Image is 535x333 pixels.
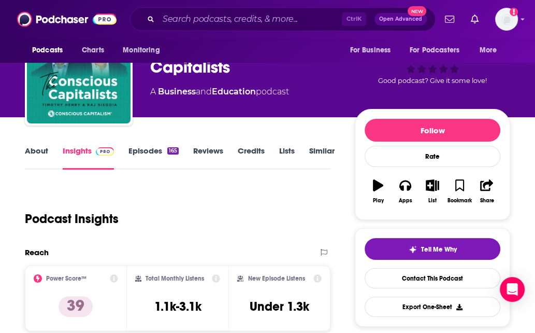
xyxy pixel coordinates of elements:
button: open menu [472,40,510,60]
a: Reviews [193,146,223,170]
button: Export One-Sheet [365,297,500,317]
span: Logged in as megcassidy [495,8,518,31]
div: 165 [167,147,179,155]
div: Apps [399,198,412,204]
div: Play [373,198,384,204]
h2: Power Score™ [46,275,86,282]
a: Show notifications dropdown [441,10,458,28]
span: Charts [82,43,104,58]
button: open menu [342,40,403,60]
div: Share [480,198,494,204]
img: Podchaser Pro [96,147,114,156]
span: Tell Me Why [421,245,457,254]
div: Rate [365,146,500,167]
img: Podchaser - Follow, Share and Rate Podcasts [17,9,117,29]
button: Open AdvancedNew [374,13,427,25]
span: For Podcasters [410,43,459,58]
span: Open Advanced [379,17,422,22]
a: Contact This Podcast [365,268,500,288]
img: User Profile [495,8,518,31]
a: Business [158,87,196,96]
a: Lists [279,146,295,170]
button: Show profile menu [495,8,518,31]
button: tell me why sparkleTell Me Why [365,238,500,260]
span: Good podcast? Give it some love! [378,77,487,85]
img: The Conscious Capitalists [27,20,131,123]
span: For Business [350,43,391,58]
a: InsightsPodchaser Pro [63,146,114,170]
input: Search podcasts, credits, & more... [158,11,342,27]
span: Ctrl K [342,12,366,26]
h3: 1.1k-3.1k [154,299,201,314]
button: Play [365,173,392,210]
div: Open Intercom Messenger [500,277,525,302]
button: open menu [25,40,76,60]
span: More [480,43,497,58]
h2: Reach [25,247,49,257]
button: Apps [392,173,418,210]
p: 39 [59,296,93,317]
h1: Podcast Insights [25,211,119,227]
a: Show notifications dropdown [467,10,483,28]
div: Bookmark [447,198,472,204]
span: Monitoring [123,43,160,58]
a: Charts [75,40,110,60]
span: Podcasts [32,43,63,58]
a: Similar [309,146,335,170]
div: A podcast [150,86,289,98]
div: Search podcasts, credits, & more... [130,7,436,31]
button: Share [473,173,500,210]
h3: Under 1.3k [250,299,309,314]
a: Credits [238,146,265,170]
img: tell me why sparkle [409,245,417,254]
span: New [408,6,426,16]
a: Education [212,87,256,96]
a: About [25,146,48,170]
svg: Add a profile image [510,8,518,16]
span: and [196,87,212,96]
button: List [419,173,446,210]
button: open menu [115,40,173,60]
button: Bookmark [446,173,473,210]
h2: Total Monthly Listens [146,275,204,282]
h2: New Episode Listens [248,275,305,282]
button: open menu [403,40,474,60]
div: List [428,198,437,204]
a: Episodes165 [128,146,179,170]
button: Follow [365,119,500,142]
